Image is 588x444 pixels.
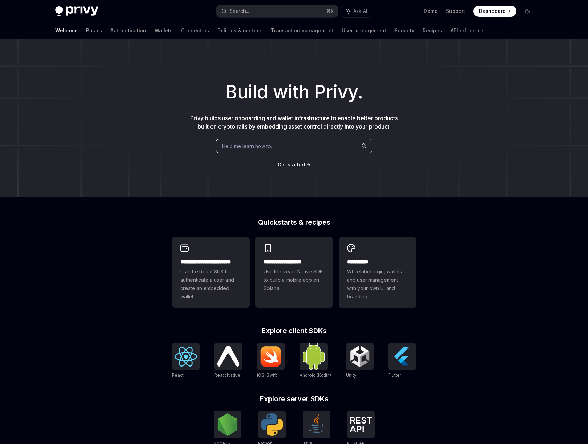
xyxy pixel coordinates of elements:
a: **** **** **** ***Use the React Native SDK to build a mobile app on Solana. [255,237,333,308]
a: iOS (Swift)iOS (Swift) [257,343,285,379]
span: Android (Kotlin) [300,372,331,378]
a: Get started [278,161,305,168]
h2: Explore server SDKs [172,395,416,402]
span: Unity [346,372,356,378]
span: Whitelabel login, wallets, and user management with your own UI and branding. [347,268,408,301]
img: React Native [217,346,239,366]
a: Connectors [181,22,209,39]
a: Policies & controls [217,22,263,39]
span: Get started [278,162,305,167]
a: Dashboard [473,6,516,17]
div: Search... [230,7,249,15]
a: Welcome [55,22,78,39]
a: Authentication [110,22,146,39]
a: FlutterFlutter [388,343,416,379]
img: Python [261,413,283,436]
img: iOS (Swift) [260,346,282,367]
span: Ask AI [353,8,367,15]
a: User management [342,22,386,39]
span: Use the React SDK to authenticate a user and create an embedded wallet. [180,268,241,301]
a: API reference [450,22,483,39]
img: Android (Kotlin) [303,343,325,369]
img: Unity [349,345,371,368]
button: Toggle dark mode [522,6,533,17]
span: Dashboard [479,8,506,15]
a: **** *****Whitelabel login, wallets, and user management with your own UI and branding. [339,237,416,308]
span: ⌘ K [326,8,334,14]
span: iOS (Swift) [257,372,279,378]
a: Demo [424,8,438,15]
a: Security [395,22,414,39]
img: NodeJS [216,413,239,436]
img: React [175,347,197,367]
img: dark logo [55,6,98,16]
a: Wallets [155,22,173,39]
h2: Quickstarts & recipes [172,219,416,226]
img: Flutter [391,345,413,368]
span: React [172,372,184,378]
span: Help me learn how to… [222,142,275,150]
a: Basics [86,22,102,39]
a: Support [446,8,465,15]
span: React Native [214,372,240,378]
span: Privy builds user onboarding and wallet infrastructure to enable better products built on crypto ... [190,115,398,130]
a: ReactReact [172,343,200,379]
a: Android (Kotlin)Android (Kotlin) [300,343,331,379]
a: React NativeReact Native [214,343,242,379]
a: UnityUnity [346,343,374,379]
span: Use the React Native SDK to build a mobile app on Solana. [264,268,325,293]
button: Ask AI [341,5,372,17]
button: Search...⌘K [216,5,338,17]
img: Java [305,413,328,436]
a: Transaction management [271,22,333,39]
img: REST API [350,417,372,432]
h1: Build with Privy. [11,79,577,106]
a: Recipes [423,22,442,39]
h2: Explore client SDKs [172,327,416,334]
span: Flutter [388,372,401,378]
